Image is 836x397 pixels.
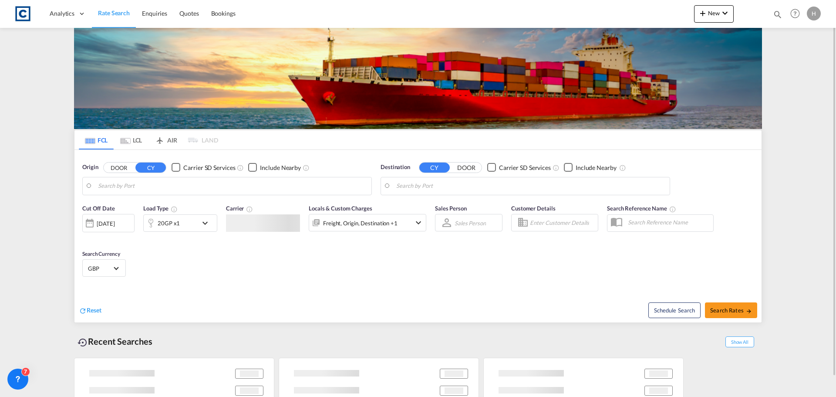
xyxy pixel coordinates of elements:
[171,206,178,213] md-icon: icon-information-outline
[648,302,701,318] button: Note: By default Schedule search will only considerorigin ports, destination ports and cut off da...
[246,206,253,213] md-icon: The selected Trucker/Carrierwill be displayed in the rate results If the rates are from another f...
[530,216,595,229] input: Enter Customer Details
[79,307,87,315] md-icon: icon-refresh
[746,308,752,314] md-icon: icon-arrow-right
[564,163,617,172] md-checkbox: Checkbox No Ink
[82,205,115,212] span: Cut Off Date
[88,265,112,272] span: GBP
[82,231,89,243] md-datepicker: Select
[807,7,821,20] div: H
[619,164,626,171] md-icon: Unchecked: Ignores neighbouring ports when fetching rates.Checked : Includes neighbouring ports w...
[135,163,166,173] button: CY
[260,163,301,172] div: Include Nearby
[454,217,487,229] md-select: Sales Person
[303,164,310,171] md-icon: Unchecked: Ignores neighbouring ports when fetching rates.Checked : Includes neighbouring ports w...
[511,205,555,212] span: Customer Details
[79,130,114,149] md-tab-item: FCL
[499,163,551,172] div: Carrier SD Services
[323,217,398,229] div: Freight Origin Destination Factory Stuffing
[624,216,713,229] input: Search Reference Name
[773,10,782,23] div: icon-magnify
[773,10,782,19] md-icon: icon-magnify
[237,164,244,171] md-icon: Unchecked: Search for CY (Container Yard) services for all selected carriers.Checked : Search for...
[79,130,218,149] md-pagination-wrapper: Use the left and right arrow keys to navigate between tabs
[725,336,754,347] span: Show All
[788,6,802,21] span: Help
[87,262,121,275] md-select: Select Currency: £ GBPUnited Kingdom Pound
[183,163,235,172] div: Carrier SD Services
[720,8,730,18] md-icon: icon-chevron-down
[98,180,367,193] input: Search by Port
[74,28,762,129] img: LCL+%26+FCL+BACKGROUND.png
[451,163,482,173] button: DOOR
[13,4,33,24] img: 1fdb9190129311efbfaf67cbb4249bed.jpeg
[114,130,148,149] md-tab-item: LCL
[179,10,199,17] span: Quotes
[553,164,560,171] md-icon: Unchecked: Search for CY (Container Yard) services for all selected carriers.Checked : Search for...
[158,217,180,229] div: 20GP x1
[576,163,617,172] div: Include Nearby
[82,251,120,257] span: Search Currency
[226,205,253,212] span: Carrier
[79,306,101,316] div: icon-refreshReset
[381,163,410,172] span: Destination
[705,302,757,318] button: Search Ratesicon-arrow-right
[788,6,807,22] div: Help
[82,163,98,172] span: Origin
[98,9,130,17] span: Rate Search
[396,180,665,193] input: Search by Port
[435,205,467,212] span: Sales Person
[698,8,708,18] md-icon: icon-plus 400-fg
[148,130,183,149] md-tab-item: AIR
[78,337,88,348] md-icon: icon-backup-restore
[142,10,167,17] span: Enquiries
[607,205,676,212] span: Search Reference Name
[104,163,134,173] button: DOOR
[74,150,762,322] div: Origin DOOR CY Checkbox No InkUnchecked: Search for CY (Container Yard) services for all selected...
[172,163,235,172] md-checkbox: Checkbox No Ink
[74,332,156,351] div: Recent Searches
[248,163,301,172] md-checkbox: Checkbox No Ink
[200,218,215,228] md-icon: icon-chevron-down
[155,135,165,142] md-icon: icon-airplane
[82,214,135,232] div: [DATE]
[694,5,734,23] button: icon-plus 400-fgNewicon-chevron-down
[87,306,101,314] span: Reset
[669,206,676,213] md-icon: Your search will be saved by the below given name
[50,9,74,18] span: Analytics
[211,10,236,17] span: Bookings
[143,214,217,232] div: 20GP x1icon-chevron-down
[97,220,115,227] div: [DATE]
[309,205,372,212] span: Locals & Custom Charges
[309,214,426,231] div: Freight Origin Destination Factory Stuffingicon-chevron-down
[143,205,178,212] span: Load Type
[487,163,551,172] md-checkbox: Checkbox No Ink
[710,307,752,314] span: Search Rates
[413,217,424,228] md-icon: icon-chevron-down
[419,163,450,173] button: CY
[698,10,730,17] span: New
